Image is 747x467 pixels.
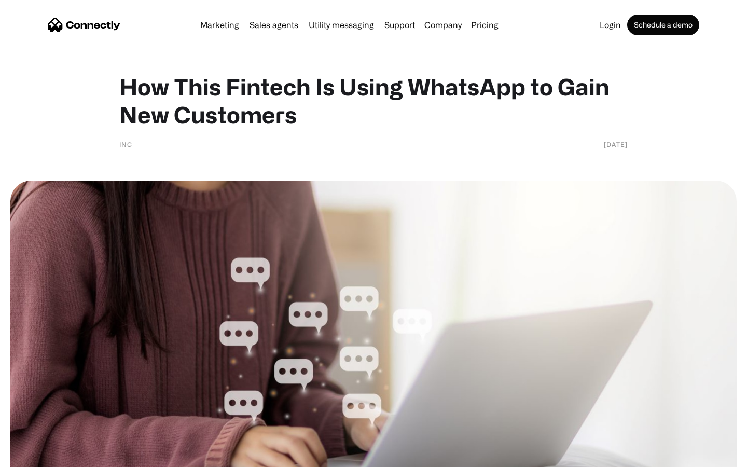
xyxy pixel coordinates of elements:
[596,21,625,29] a: Login
[627,15,699,35] a: Schedule a demo
[119,73,628,129] h1: How This Fintech Is Using WhatsApp to Gain New Customers
[421,18,465,32] div: Company
[10,449,62,463] aside: Language selected: English
[48,17,120,33] a: home
[467,21,503,29] a: Pricing
[196,21,243,29] a: Marketing
[604,139,628,149] div: [DATE]
[305,21,378,29] a: Utility messaging
[21,449,62,463] ul: Language list
[119,139,132,149] div: INC
[380,21,419,29] a: Support
[424,18,462,32] div: Company
[245,21,302,29] a: Sales agents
